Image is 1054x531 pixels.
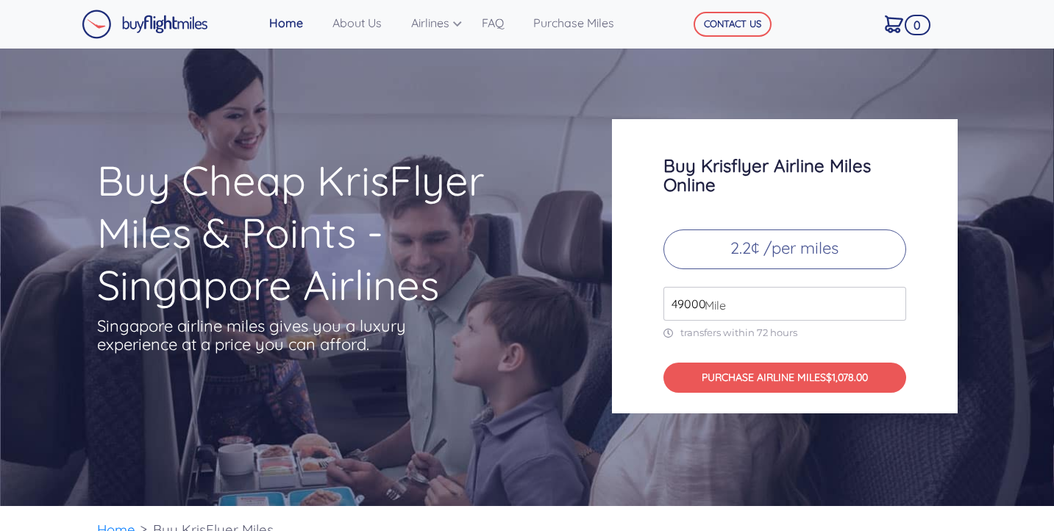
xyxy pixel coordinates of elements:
[476,8,527,38] a: FAQ
[885,15,903,33] img: Cart
[905,15,931,35] span: 0
[405,8,476,38] a: Airlines
[82,10,208,39] img: Buy Flight Miles Logo
[663,229,906,269] p: 2.2¢ /per miles
[697,296,726,314] span: Mile
[879,8,924,39] a: 0
[527,8,638,38] a: Purchase Miles
[82,6,208,43] a: Buy Flight Miles Logo
[663,156,906,194] h3: Buy Krisflyer Airline Miles Online
[663,363,906,393] button: PURCHASE AIRLINE MILES$1,078.00
[97,317,428,354] p: Singapore airline miles gives you a luxury experience at a price you can afford.
[826,371,868,384] span: $1,078.00
[694,12,772,37] button: CONTACT US
[97,154,555,311] h1: Buy Cheap KrisFlyer Miles & Points - Singapore Airlines
[327,8,405,38] a: About Us
[663,327,906,339] p: transfers within 72 hours
[263,8,327,38] a: Home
